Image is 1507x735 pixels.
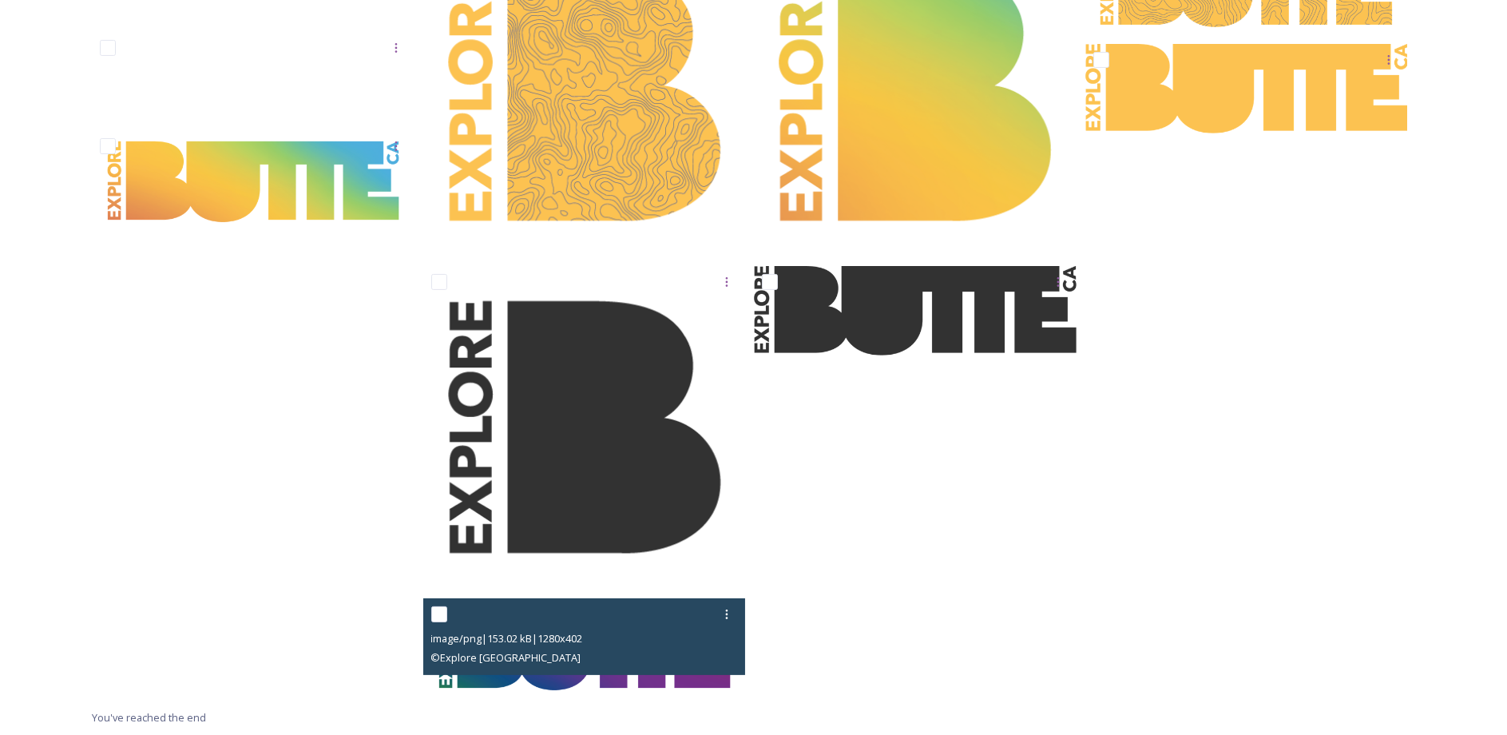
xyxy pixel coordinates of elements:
span: You've reached the end [92,710,206,725]
span: © Explore [GEOGRAPHIC_DATA] [431,650,581,665]
img: ebc_logo_wht-Explore%20Butte%20County.png [92,32,414,121]
img: ebc_logo_black-Explore%20Butte%20County.png [754,266,1077,356]
img: ebc_icon_black-Explore%20Butte%20County.png [423,266,746,590]
img: ebc_logo_gradient2-Explore%20Butte%20County.png [92,130,414,232]
img: ebc_logo_yel-Explore%20Butte%20County.png [1085,44,1408,133]
span: image/png | 153.02 kB | 1280 x 402 [431,631,583,646]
